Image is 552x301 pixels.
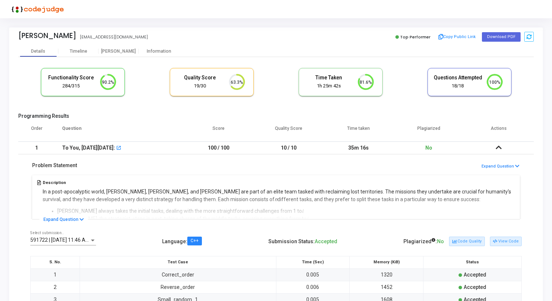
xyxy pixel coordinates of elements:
[176,83,225,90] div: 19/30
[464,284,486,290] span: Accepted
[464,272,486,278] span: Accepted
[433,83,482,90] div: 18/18
[116,146,121,151] mat-icon: open_in_new
[18,31,76,40] div: [PERSON_NAME]
[276,281,350,293] td: 0.006
[400,34,430,40] span: Top Performer
[162,236,202,248] div: Language :
[350,268,423,281] td: 1320
[80,34,148,40] div: [EMAIL_ADDRESS][DOMAIN_NAME]
[350,281,423,293] td: 1452
[62,142,115,154] div: To You, [DATE][DATE]:
[31,281,80,293] td: 2
[184,121,254,142] th: Score
[70,49,87,54] div: Timeline
[254,121,324,142] th: Quality Score
[80,281,276,293] td: Reverse_order
[254,142,324,154] td: 10 / 10
[9,2,64,16] img: logo
[43,188,515,203] p: In a post-apocalyptic world, [PERSON_NAME], [PERSON_NAME], and [PERSON_NAME] are part of an elite...
[18,121,55,142] th: Order
[99,49,139,54] div: [PERSON_NAME]
[80,256,276,268] th: Test Case
[304,83,353,90] div: 1h 25m 42s
[481,163,520,170] button: Expand Question
[39,216,88,223] button: Expand Question
[490,237,522,246] button: View Code
[80,268,276,281] td: Correct_order
[31,268,80,281] td: 1
[482,32,521,42] button: Download PDF
[47,75,96,81] h5: Functionality Score
[18,142,55,154] td: 1
[464,121,534,142] th: Actions
[32,162,77,169] h5: Problem Statement
[18,113,534,119] h5: Programming Results
[449,237,484,246] button: Code Quality
[423,256,522,268] th: Status
[324,121,394,142] th: Time taken
[184,142,254,154] td: 100 / 100
[324,142,394,154] td: 35m 16s
[276,268,350,281] td: 0.005
[31,49,45,54] div: Details
[43,180,515,185] h5: Description
[315,238,337,244] span: Accepted
[191,239,199,243] div: C++
[433,75,482,81] h5: Questions Attempted
[139,49,179,54] div: Information
[276,256,350,268] th: Time (Sec)
[176,75,225,81] h5: Quality Score
[304,75,353,81] h5: Time Taken
[394,121,464,142] th: Plagiarized
[437,238,444,244] span: No
[55,121,184,142] th: Question
[268,236,337,248] div: Submission Status:
[31,256,80,268] th: S. No.
[436,31,478,42] button: Copy Public Link
[425,145,432,151] span: No
[30,237,118,243] span: 591722 | [DATE] 11:46 AM IST (Best) P
[403,236,444,248] div: Plagiarized :
[47,83,96,90] div: 284/315
[350,256,423,268] th: Memory (KiB)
